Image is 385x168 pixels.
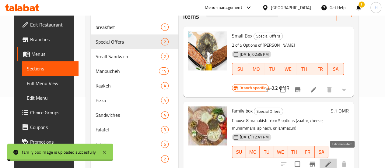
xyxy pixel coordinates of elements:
div: items [161,155,169,163]
div: Manoucheh14 [91,64,178,78]
button: delete [322,82,337,97]
div: items [161,97,169,104]
span: H [374,4,377,11]
span: Select to update [276,83,289,96]
span: 2 [161,156,168,162]
span: 4 [161,112,168,118]
span: 3 [161,127,168,133]
span: Full Menu View [27,80,74,87]
div: Small Sandwich2 [91,49,178,64]
button: FR [301,146,315,158]
span: 2 [161,54,168,59]
div: Bites6 [91,137,178,152]
span: Kaakeh [96,82,161,89]
span: FR [314,65,325,73]
span: 14 [159,68,168,74]
span: 6 [161,141,168,147]
span: MO [248,148,257,156]
span: WE [276,148,285,156]
div: items [161,82,169,89]
p: 2 of 5 Options of [PERSON_NAME] [232,41,344,49]
span: Small Sandwich [96,53,161,60]
span: Promotions [30,138,74,145]
span: Branch specific [237,85,268,91]
img: family box [188,106,227,145]
span: Menus [31,50,74,58]
a: Full Menu View [22,76,79,91]
button: WE [273,146,287,158]
div: items [161,126,169,133]
div: Pizza4 [91,93,178,108]
span: Salad [96,155,161,163]
span: Special Offers [96,38,161,45]
span: FR [303,148,312,156]
span: Falafel [96,126,161,133]
span: breakfast [96,23,161,31]
div: Sandwiches [96,111,161,119]
span: SU [235,148,243,156]
span: TH [299,65,310,73]
span: 4 [161,83,168,89]
span: TH [290,148,299,156]
h2: Menu items [183,3,199,21]
div: items [161,141,169,148]
span: Edit Restaurant [30,21,74,28]
div: items [161,23,169,31]
button: WE [280,63,296,75]
a: Branches [17,32,79,47]
span: Edit Menu [27,94,74,102]
span: Special Offers [254,108,283,115]
button: SA [315,146,328,158]
button: SU [232,146,246,158]
img: Small Box [188,31,227,70]
button: TU [260,146,273,158]
span: Pizza [96,97,161,104]
span: Manoucheh [96,67,159,75]
div: [GEOGRAPHIC_DATA] [271,4,311,11]
button: TU [264,63,280,75]
button: FR [312,63,328,75]
div: Menu-management [205,4,242,11]
a: Choice Groups [17,105,79,120]
button: Branch-specific-item [290,82,305,97]
div: Falafel3 [91,122,178,137]
span: Branches [30,36,74,43]
span: SU [235,65,246,73]
div: items [161,111,169,119]
button: TH [296,63,312,75]
span: WE [282,65,293,73]
div: Special Offers2 [91,34,178,49]
span: Choice Groups [30,109,74,116]
span: SA [317,148,326,156]
a: Coupons [17,120,79,134]
h6: 9.1 OMR [331,106,349,115]
span: Small Box [232,31,252,40]
a: Edit Restaurant [17,17,79,32]
span: Special Offers [254,33,282,40]
span: [DATE] 02:36 PM [237,52,271,57]
span: SA [330,65,341,73]
span: family box [232,106,253,115]
button: MO [246,146,260,158]
span: Bites [96,141,161,148]
div: family box image is uploaded succesfully [22,149,96,155]
span: TU [267,65,278,73]
a: Sections [22,61,79,76]
span: Coupons [30,123,74,131]
span: 4 [161,98,168,103]
a: Edit menu item [310,86,317,93]
p: Choose 8 manakish from 5 options (zaatar, cheese, muhammara, spinach, or lahmacun) [232,117,328,132]
button: sort-choices [262,82,276,97]
div: Sandwiches4 [91,108,178,122]
div: items [159,67,169,75]
button: SA [328,63,344,75]
button: MO [248,63,264,75]
span: MO [250,65,261,73]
